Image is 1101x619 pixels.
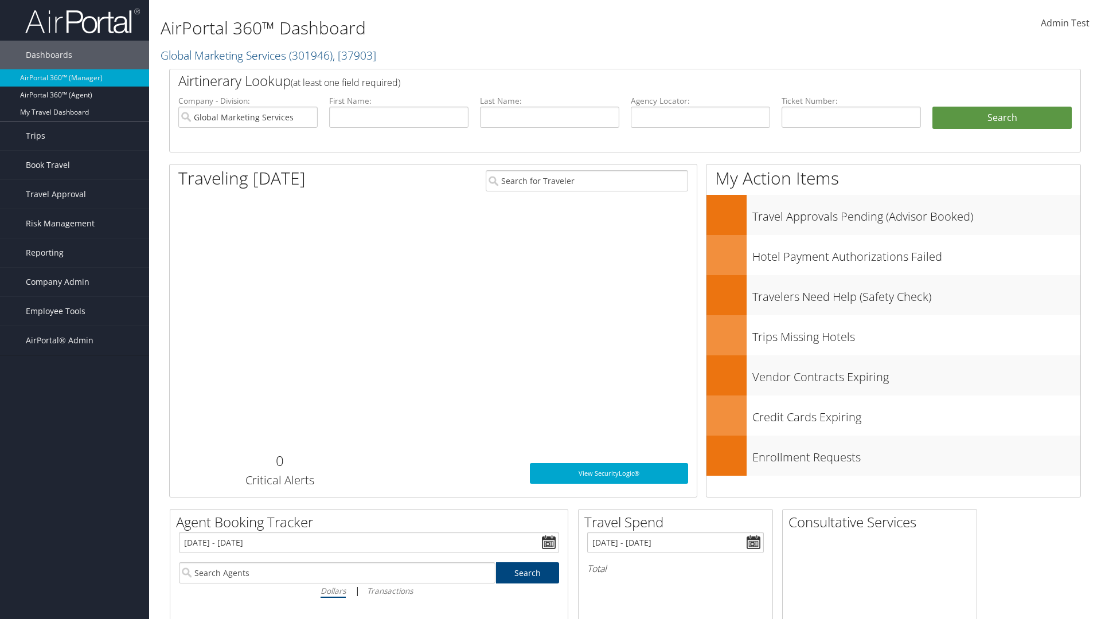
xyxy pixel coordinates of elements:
span: Trips [26,122,45,150]
i: Dollars [321,585,346,596]
h2: 0 [178,451,381,471]
span: ( 301946 ) [289,48,333,63]
label: Company - Division: [178,95,318,107]
span: Company Admin [26,268,89,296]
label: Ticket Number: [782,95,921,107]
input: Search for Traveler [486,170,688,191]
h3: Enrollment Requests [752,444,1080,465]
a: Enrollment Requests [706,436,1080,476]
h3: Critical Alerts [178,472,381,488]
a: Travelers Need Help (Safety Check) [706,275,1080,315]
button: Search [932,107,1072,130]
h2: Airtinerary Lookup [178,71,996,91]
span: Employee Tools [26,297,85,326]
a: Global Marketing Services [161,48,376,63]
input: Search Agents [179,562,495,583]
h2: Agent Booking Tracker [176,512,568,532]
a: Hotel Payment Authorizations Failed [706,235,1080,275]
img: airportal-logo.png [25,7,140,34]
span: Dashboards [26,41,72,69]
h3: Travel Approvals Pending (Advisor Booked) [752,203,1080,225]
a: Search [496,562,560,583]
a: Admin Test [1041,6,1090,41]
a: Vendor Contracts Expiring [706,355,1080,395]
label: Agency Locator: [631,95,770,107]
span: , [ 37903 ] [333,48,376,63]
a: Trips Missing Hotels [706,315,1080,355]
h2: Travel Spend [584,512,772,532]
span: Risk Management [26,209,95,238]
h1: Traveling [DATE] [178,166,306,190]
i: Transactions [367,585,413,596]
span: Travel Approval [26,180,86,209]
span: AirPortal® Admin [26,326,93,355]
a: Credit Cards Expiring [706,395,1080,436]
h3: Credit Cards Expiring [752,403,1080,425]
span: Admin Test [1041,17,1090,29]
a: View SecurityLogic® [530,463,688,484]
span: (at least one field required) [291,76,400,89]
div: | [179,583,559,598]
h1: AirPortal 360™ Dashboard [161,16,780,40]
span: Reporting [26,238,64,267]
h3: Hotel Payment Authorizations Failed [752,243,1080,265]
a: Travel Approvals Pending (Advisor Booked) [706,195,1080,235]
label: Last Name: [480,95,619,107]
h3: Travelers Need Help (Safety Check) [752,283,1080,305]
h3: Trips Missing Hotels [752,323,1080,345]
span: Book Travel [26,151,70,179]
label: First Name: [329,95,468,107]
h2: Consultative Services [788,512,977,532]
h6: Total [587,562,764,575]
h1: My Action Items [706,166,1080,190]
h3: Vendor Contracts Expiring [752,363,1080,385]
